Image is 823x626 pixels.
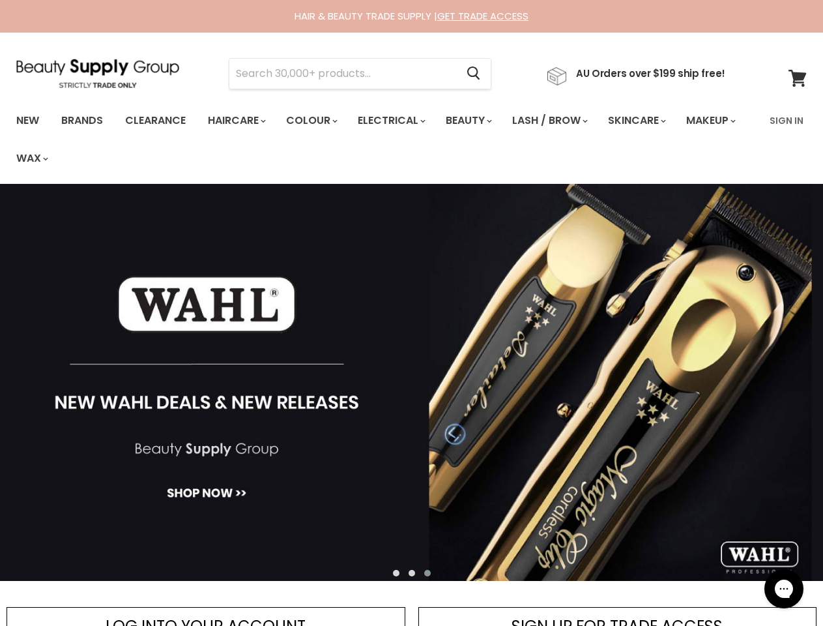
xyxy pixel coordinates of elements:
[436,107,500,134] a: Beauty
[348,107,433,134] a: Electrical
[229,59,456,89] input: Search
[456,59,491,89] button: Search
[758,565,810,613] iframe: Gorgias live chat messenger
[229,58,491,89] form: Product
[598,107,674,134] a: Skincare
[276,107,345,134] a: Colour
[51,107,113,134] a: Brands
[7,107,49,134] a: New
[115,107,195,134] a: Clearance
[762,107,811,134] a: Sign In
[676,107,744,134] a: Makeup
[198,107,274,134] a: Haircare
[7,145,56,172] a: Wax
[7,102,762,177] ul: Main menu
[502,107,596,134] a: Lash / Brow
[437,9,528,23] a: GET TRADE ACCESS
